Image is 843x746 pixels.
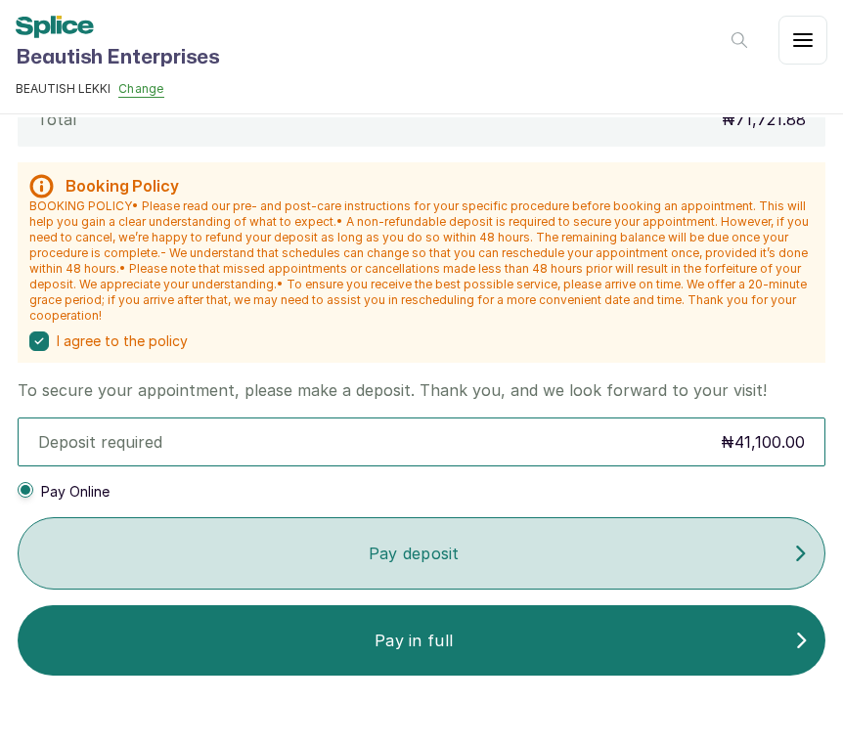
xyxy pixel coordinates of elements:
span: BEAUTISH LEKKI [16,81,111,97]
button: BEAUTISH LEKKIChange [16,81,219,98]
h1: Beautish Enterprises [16,42,219,73]
p: ₦71,721.88 [722,108,806,131]
p: BOOKING POLICY• Please read our pre- and post-care instructions for your specific procedure befor... [29,198,814,324]
p: Pay deposit [34,542,793,565]
span: Pay Online [41,482,110,502]
button: Pay in full [18,605,825,676]
p: Total [37,108,76,131]
span: I agree to the policy [57,331,188,351]
span: ₦41,100.00 [721,430,805,454]
button: Change [118,81,164,98]
h2: Booking Policy [66,175,178,198]
p: Deposit required [38,430,162,454]
button: Pay deposit [18,517,825,590]
p: Pay in full [33,629,794,652]
p: To secure your appointment, please make a deposit. Thank you, and we look forward to your visit! [18,378,825,402]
